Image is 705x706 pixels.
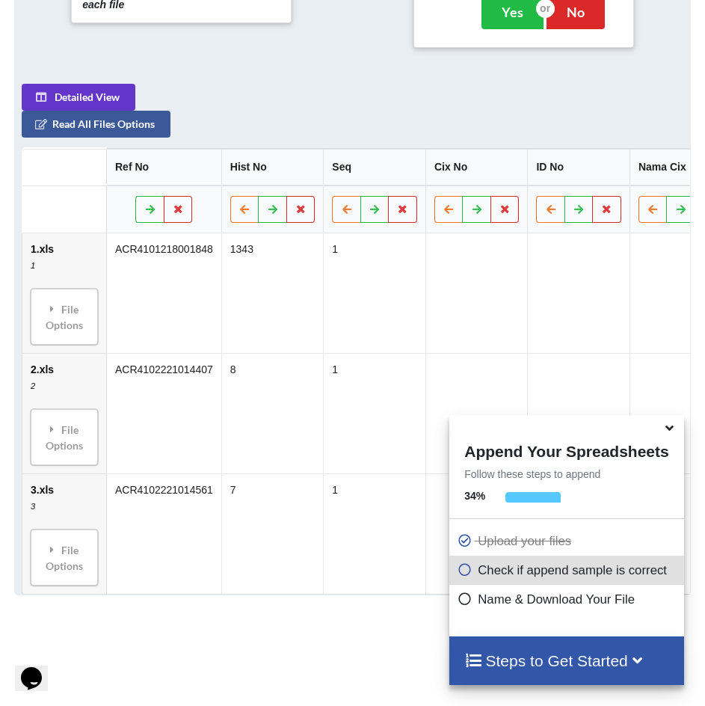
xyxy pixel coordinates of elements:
td: 2.xls [22,353,106,473]
i: 3 [31,502,35,511]
td: 1343 [221,233,324,353]
td: 7 [221,473,324,594]
td: ACR4102221014561 [106,473,221,594]
i: 1 [31,261,35,270]
i: 2 [31,381,35,390]
b: 34 % [464,490,485,502]
td: 8 [221,353,324,473]
button: Detailed View [22,84,135,111]
div: File Options [35,414,93,461]
div: File Options [35,293,93,340]
button: Read All Files Options [22,111,170,138]
h4: Append Your Spreadsheets [449,438,683,461]
td: ACR4101218001848 [106,233,221,353]
h4: Steps to Get Started [464,651,668,670]
td: 3.xls [22,473,106,594]
th: Cix No [425,149,528,185]
td: ACR4102221014407 [106,353,221,473]
th: Ref No [106,149,221,185]
th: Hist No [221,149,324,185]
div: File Options [35,534,93,581]
td: 1 [323,233,425,353]
td: 1 [323,353,425,473]
th: Seq [323,149,425,185]
p: Check if append sample is correct [457,561,680,580]
td: 1.xls [22,233,106,353]
p: Follow these steps to append [449,467,683,482]
p: Name & Download Your File [457,590,680,609]
iframe: chat widget [15,646,63,691]
th: ID No [527,149,629,185]
p: Upload your files [457,532,680,550]
td: 1 [323,473,425,594]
